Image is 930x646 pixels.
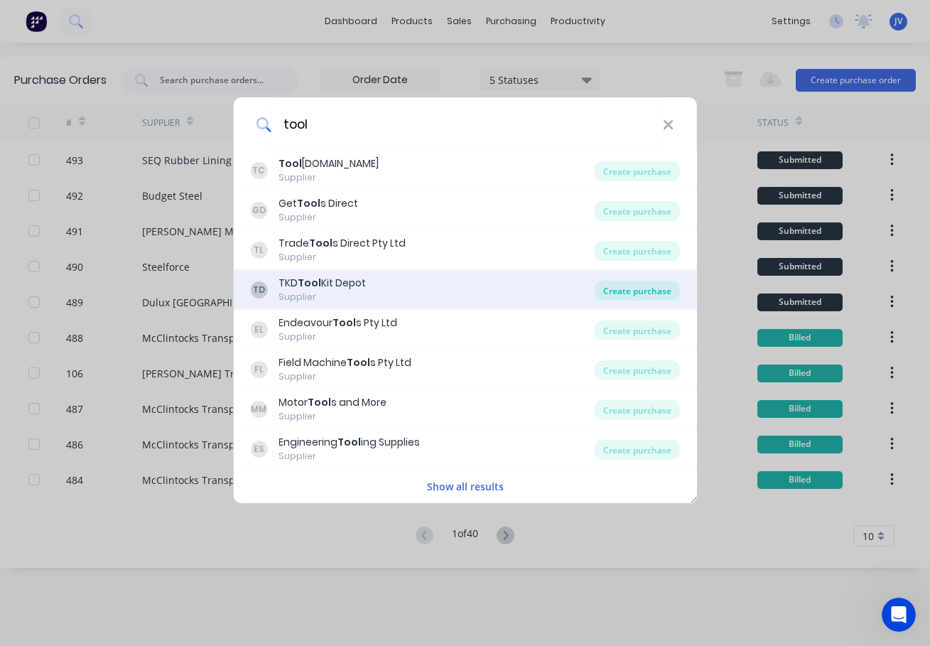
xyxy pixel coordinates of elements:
[423,478,508,495] button: Show all results
[279,211,358,224] div: Supplier
[250,202,267,219] div: GD
[595,241,680,261] div: Create purchase
[250,242,267,259] div: TL
[308,395,331,409] b: Tool
[595,360,680,380] div: Create purchase
[279,236,406,251] div: Trade s Direct Pty Ltd
[250,281,267,298] div: TD
[347,355,370,370] b: Tool
[279,316,397,330] div: Endeavour s Pty Ltd
[271,97,663,151] input: Enter a supplier name to create a new order...
[309,236,332,250] b: Tool
[250,401,267,418] div: MM
[337,435,361,449] b: Tool
[250,321,267,338] div: EL
[279,291,366,303] div: Supplier
[279,450,420,463] div: Supplier
[279,276,366,291] div: TKD Kit Depot
[279,435,420,450] div: Engineering ing Supplies
[332,316,356,330] b: Tool
[279,251,406,264] div: Supplier
[250,441,267,458] div: ES
[279,395,386,410] div: Motor s and More
[279,156,379,171] div: [DOMAIN_NAME]
[250,162,267,179] div: TC
[595,400,680,420] div: Create purchase
[279,171,379,184] div: Supplier
[595,440,680,460] div: Create purchase
[250,361,267,378] div: FL
[298,276,321,290] b: Tool
[279,410,386,423] div: Supplier
[595,161,680,181] div: Create purchase
[595,321,680,340] div: Create purchase
[595,281,680,301] div: Create purchase
[882,598,916,632] iframe: Intercom live chat
[279,330,397,343] div: Supplier
[279,370,411,383] div: Supplier
[595,201,680,221] div: Create purchase
[279,196,358,211] div: Get s Direct
[279,156,302,171] b: Tool
[279,355,411,370] div: Field Machine s Pty Ltd
[297,196,320,210] b: Tool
